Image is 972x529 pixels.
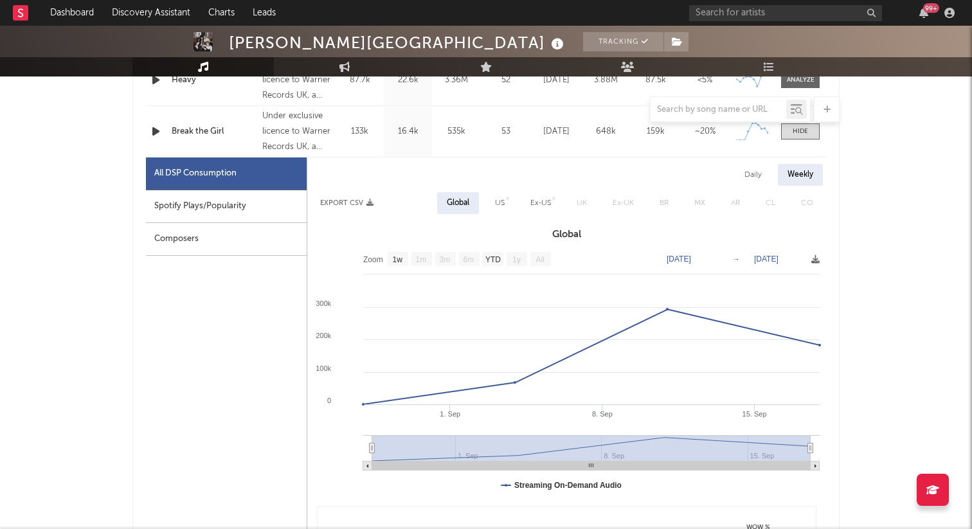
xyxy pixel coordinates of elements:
[923,3,939,13] div: 99 +
[495,195,505,211] div: US
[316,300,331,307] text: 300k
[689,5,882,21] input: Search for artists
[732,255,740,264] text: →
[583,32,663,51] button: Tracking
[530,195,551,211] div: Ex-US
[316,332,331,339] text: 200k
[387,74,429,87] div: 22.6k
[320,199,373,207] button: Export CSV
[316,364,331,372] text: 100k
[634,125,677,138] div: 159k
[435,74,477,87] div: 3.36M
[416,255,427,264] text: 1m
[584,125,627,138] div: 648k
[229,32,567,53] div: [PERSON_NAME][GEOGRAPHIC_DATA]
[339,125,381,138] div: 133k
[535,74,578,87] div: [DATE]
[919,8,928,18] button: 99+
[778,164,823,186] div: Weekly
[307,227,826,242] h3: Global
[742,410,767,418] text: 15. Sep
[146,190,307,223] div: Spotify Plays/Popularity
[154,166,237,181] div: All DSP Consumption
[735,164,771,186] div: Daily
[514,481,622,490] text: Streaming On-Demand Audio
[435,125,477,138] div: 535k
[667,255,691,264] text: [DATE]
[634,74,677,87] div: 87.5k
[483,125,528,138] div: 53
[363,255,383,264] text: Zoom
[393,255,403,264] text: 1w
[464,255,474,264] text: 6m
[592,410,613,418] text: 8. Sep
[754,255,779,264] text: [DATE]
[339,74,381,87] div: 87.7k
[440,410,460,418] text: 1. Sep
[440,255,451,264] text: 3m
[146,223,307,256] div: Composers
[683,125,726,138] div: ~ 20 %
[651,105,786,115] input: Search by song name or URL
[584,74,627,87] div: 3.88M
[535,255,544,264] text: All
[262,57,332,103] div: Under exclusive licence to Warner Records UK, a division of Warner Music UK Limited, © 2025 Fox R...
[535,125,578,138] div: [DATE]
[387,125,429,138] div: 16.4k
[172,74,256,87] a: Heavy
[483,74,528,87] div: 52
[512,255,521,264] text: 1y
[327,397,331,404] text: 0
[447,195,469,211] div: Global
[172,125,256,138] a: Break the Girl
[683,74,726,87] div: <5%
[262,109,332,155] div: Under exclusive licence to Warner Records UK, a division of Warner Music UK Limited, © 2025 Fox R...
[146,157,307,190] div: All DSP Consumption
[485,255,501,264] text: YTD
